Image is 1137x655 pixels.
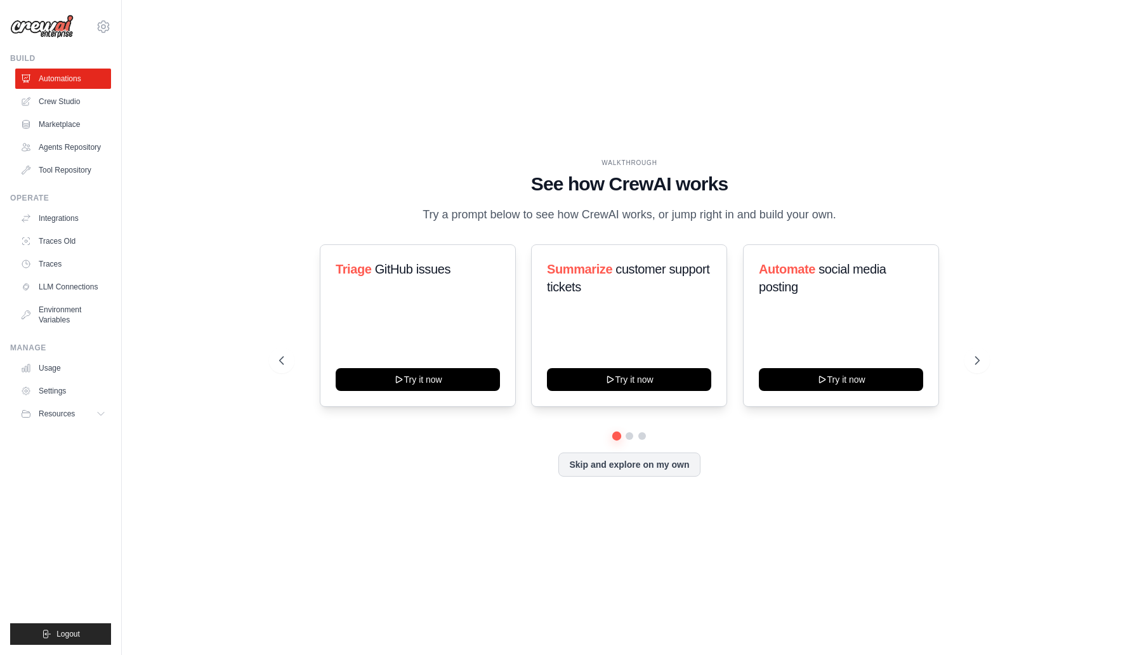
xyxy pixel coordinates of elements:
h1: See how CrewAI works [279,173,980,195]
div: Manage [10,343,111,353]
span: Resources [39,409,75,419]
div: WALKTHROUGH [279,158,980,168]
a: Traces [15,254,111,274]
span: customer support tickets [547,262,709,294]
span: Triage [336,262,372,276]
a: Usage [15,358,111,378]
span: Automate [759,262,815,276]
p: Try a prompt below to see how CrewAI works, or jump right in and build your own. [416,206,843,224]
button: Try it now [547,368,711,391]
a: Integrations [15,208,111,228]
img: Logo [10,15,74,39]
div: Operate [10,193,111,203]
span: social media posting [759,262,886,294]
div: Build [10,53,111,63]
a: Agents Repository [15,137,111,157]
a: Environment Variables [15,300,111,330]
button: Logout [10,623,111,645]
a: Settings [15,381,111,401]
a: Tool Repository [15,160,111,180]
a: LLM Connections [15,277,111,297]
button: Try it now [336,368,500,391]
span: GitHub issues [375,262,450,276]
button: Resources [15,404,111,424]
span: Logout [56,629,80,639]
span: Summarize [547,262,612,276]
button: Try it now [759,368,923,391]
a: Crew Studio [15,91,111,112]
button: Skip and explore on my own [558,453,700,477]
a: Automations [15,69,111,89]
a: Traces Old [15,231,111,251]
a: Marketplace [15,114,111,135]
